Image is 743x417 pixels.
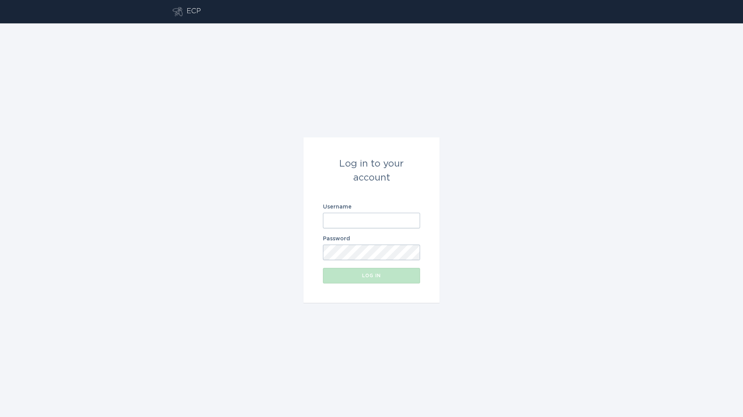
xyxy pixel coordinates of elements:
[173,7,183,16] button: Go to dashboard
[187,7,201,16] div: ECP
[327,273,416,278] div: Log in
[323,236,420,242] label: Password
[323,204,420,210] label: Username
[323,157,420,185] div: Log in to your account
[323,268,420,283] button: Log in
